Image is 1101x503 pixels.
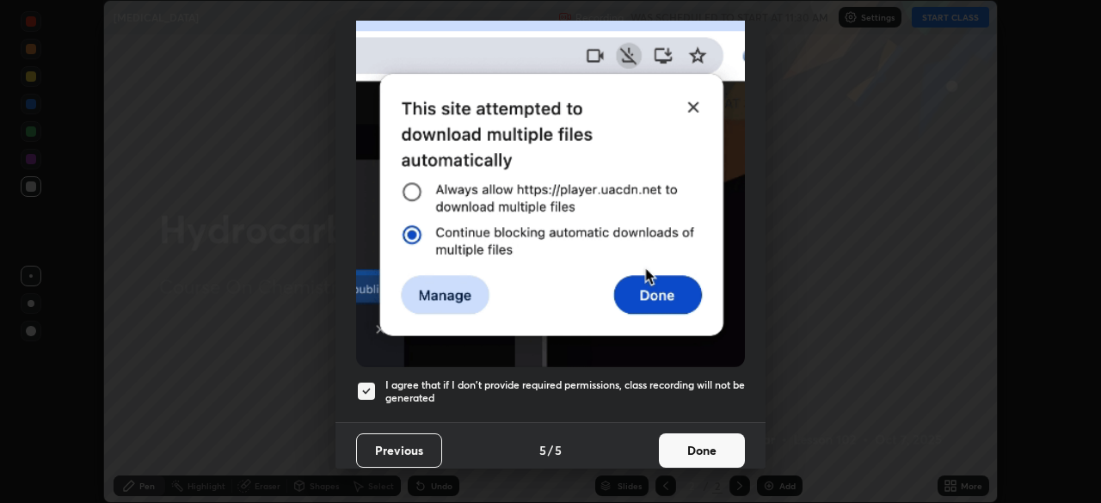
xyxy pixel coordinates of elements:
button: Previous [356,433,442,468]
h4: / [548,441,553,459]
h5: I agree that if I don't provide required permissions, class recording will not be generated [385,378,745,405]
h4: 5 [555,441,562,459]
h4: 5 [539,441,546,459]
button: Done [659,433,745,468]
